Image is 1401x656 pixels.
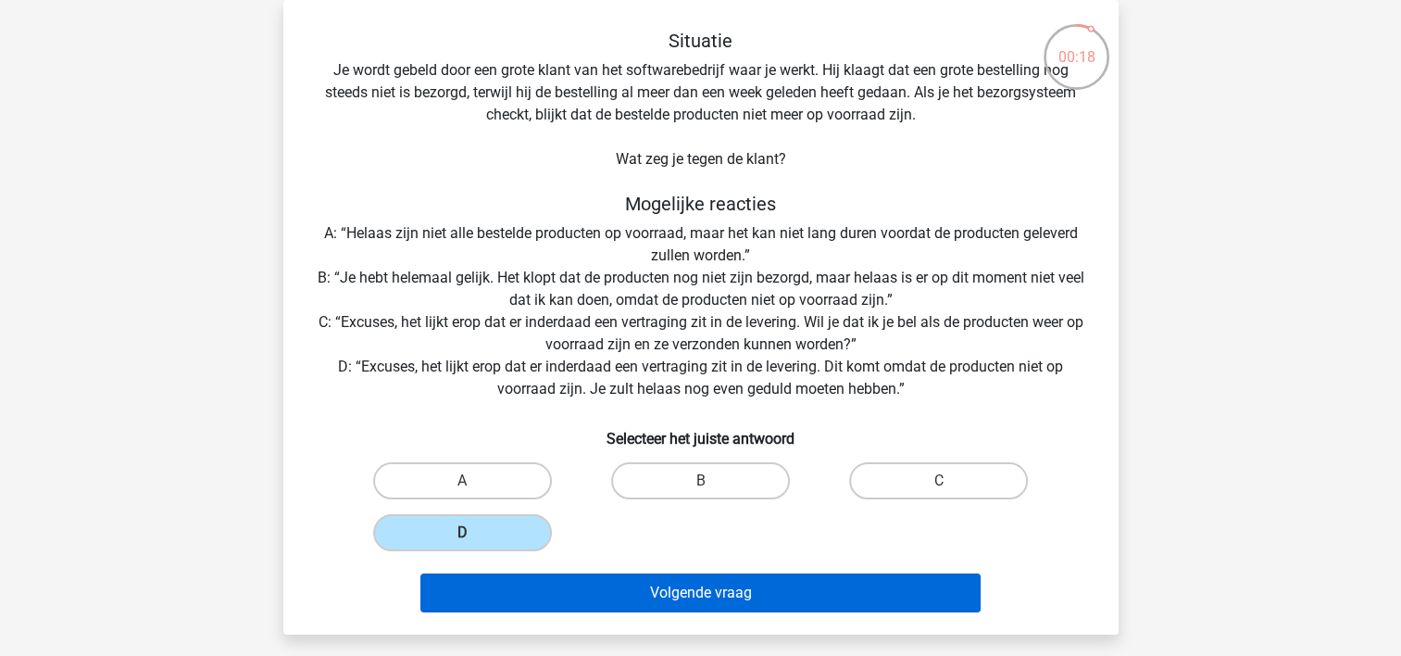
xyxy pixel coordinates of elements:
label: D [373,514,552,551]
label: B [611,462,790,499]
button: Volgende vraag [420,574,981,612]
h6: Selecteer het juiste antwoord [313,415,1089,448]
h5: Mogelijke reacties [313,193,1089,215]
div: Je wordt gebeld door een grote klant van het softwarebedrijf waar je werkt. Hij klaagt dat een gr... [291,30,1111,620]
label: A [373,462,552,499]
label: C [849,462,1028,499]
h5: Situatie [313,30,1089,52]
div: 00:18 [1042,22,1111,69]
